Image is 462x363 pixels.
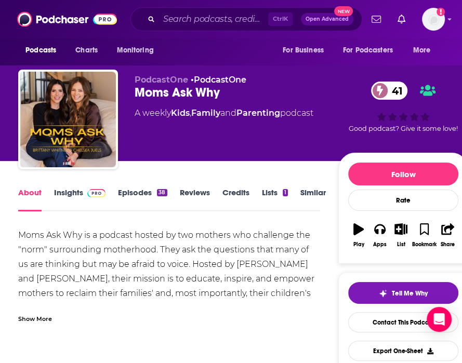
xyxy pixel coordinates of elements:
button: open menu [18,41,70,60]
button: Share [437,217,458,254]
button: Export One-Sheet [348,341,458,361]
div: Share [441,241,455,248]
button: List [390,217,412,254]
span: 41 [381,82,408,100]
button: open menu [336,41,408,60]
span: Ctrl K [268,12,293,26]
a: Show notifications dropdown [367,10,385,28]
img: User Profile [422,8,445,31]
a: InsightsPodchaser Pro [54,187,105,211]
svg: Add a profile image [437,8,445,16]
span: Open Advanced [306,17,349,22]
span: Charts [75,43,98,58]
div: Play [353,241,364,248]
span: Podcasts [25,43,56,58]
div: 38 [157,189,167,196]
img: Moms Ask Why [20,72,116,167]
a: Similar [300,187,326,211]
span: Logged in as nicole.koremenos [422,8,445,31]
img: Podchaser Pro [87,189,105,197]
button: tell me why sparkleTell Me Why [348,282,458,304]
div: List [397,241,405,248]
button: open menu [109,41,167,60]
span: For Business [283,43,324,58]
span: New [334,6,353,16]
span: More [413,43,431,58]
a: About [18,187,42,211]
span: and [220,108,236,118]
a: 41 [371,82,408,100]
div: Moms Ask Why is a podcast hosted by two mothers who challenge the "norm" surrounding motherhood. ... [18,228,320,315]
a: PodcastOne [194,75,246,85]
span: For Podcasters [343,43,393,58]
div: 1 [283,189,288,196]
span: , [190,108,191,118]
button: Open AdvancedNew [301,13,353,25]
button: open menu [406,41,444,60]
span: • [191,75,246,85]
button: Show profile menu [422,8,445,31]
a: Lists1 [262,187,288,211]
a: Kids [171,108,190,118]
span: Tell Me Why [391,289,427,298]
span: Monitoring [116,43,153,58]
span: PodcastOne [135,75,188,85]
div: Search podcasts, credits, & more... [130,7,362,31]
span: Good podcast? Give it some love! [349,125,458,132]
a: Contact This Podcast [348,312,458,332]
button: open menu [275,41,337,60]
button: Apps [369,217,391,254]
a: Family [191,108,220,118]
div: Apps [373,241,387,248]
a: Reviews [180,187,210,211]
a: Episodes38 [118,187,167,211]
a: Charts [69,41,104,60]
button: Follow [348,163,458,185]
div: Bookmark [412,241,437,248]
a: Credits [222,187,249,211]
a: Show notifications dropdown [393,10,410,28]
a: Parenting [236,108,280,118]
input: Search podcasts, credits, & more... [159,11,268,28]
img: tell me why sparkle [379,289,387,298]
button: Bookmark [412,217,437,254]
img: Podchaser - Follow, Share and Rate Podcasts [17,9,117,29]
div: Open Intercom Messenger [427,307,452,332]
div: Rate [348,190,458,211]
div: A weekly podcast [135,107,313,119]
button: Play [348,217,369,254]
